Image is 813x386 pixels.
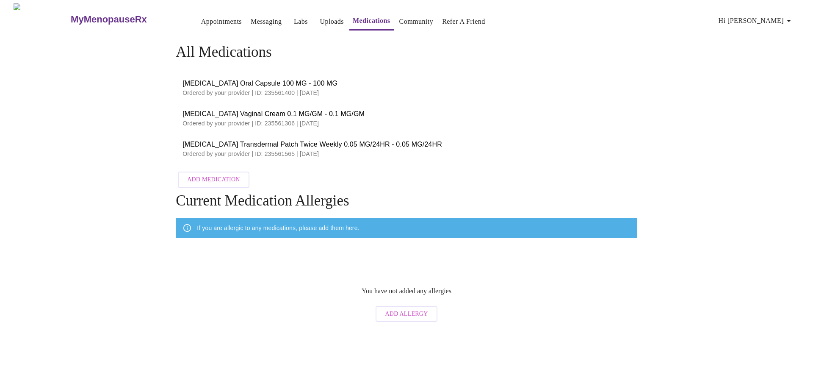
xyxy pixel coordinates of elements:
span: Hi [PERSON_NAME] [719,15,794,27]
a: MyMenopauseRx [70,5,181,34]
a: Community [399,16,434,28]
span: Add Allergy [385,309,428,319]
button: Refer a Friend [439,13,489,30]
p: You have not added any allergies [362,287,451,295]
a: Refer a Friend [442,16,485,28]
button: Medications [349,12,394,31]
span: [MEDICAL_DATA] Oral Capsule 100 MG - 100 MG [183,78,630,89]
button: Appointments [198,13,245,30]
h3: MyMenopauseRx [71,14,147,25]
p: Ordered by your provider | ID: 235561565 | [DATE] [183,150,630,158]
button: Uploads [316,13,347,30]
button: Add Allergy [376,306,437,322]
button: Add Medication [178,172,249,188]
a: Medications [353,15,390,27]
div: If you are allergic to any medications, please add them here. [197,220,359,236]
button: Hi [PERSON_NAME] [715,12,797,29]
span: Add Medication [187,175,240,185]
a: Messaging [251,16,282,28]
span: [MEDICAL_DATA] Transdermal Patch Twice Weekly 0.05 MG/24HR - 0.05 MG/24HR [183,139,630,150]
span: [MEDICAL_DATA] Vaginal Cream 0.1 MG/GM - 0.1 MG/GM [183,109,630,119]
button: Community [396,13,437,30]
a: Appointments [201,16,242,28]
h4: Current Medication Allergies [176,192,637,209]
p: Ordered by your provider | ID: 235561400 | [DATE] [183,89,630,97]
h4: All Medications [176,44,637,61]
a: Labs [294,16,308,28]
img: MyMenopauseRx Logo [14,3,70,35]
button: Messaging [247,13,285,30]
p: Ordered by your provider | ID: 235561306 | [DATE] [183,119,630,128]
button: Labs [287,13,314,30]
a: Uploads [320,16,344,28]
